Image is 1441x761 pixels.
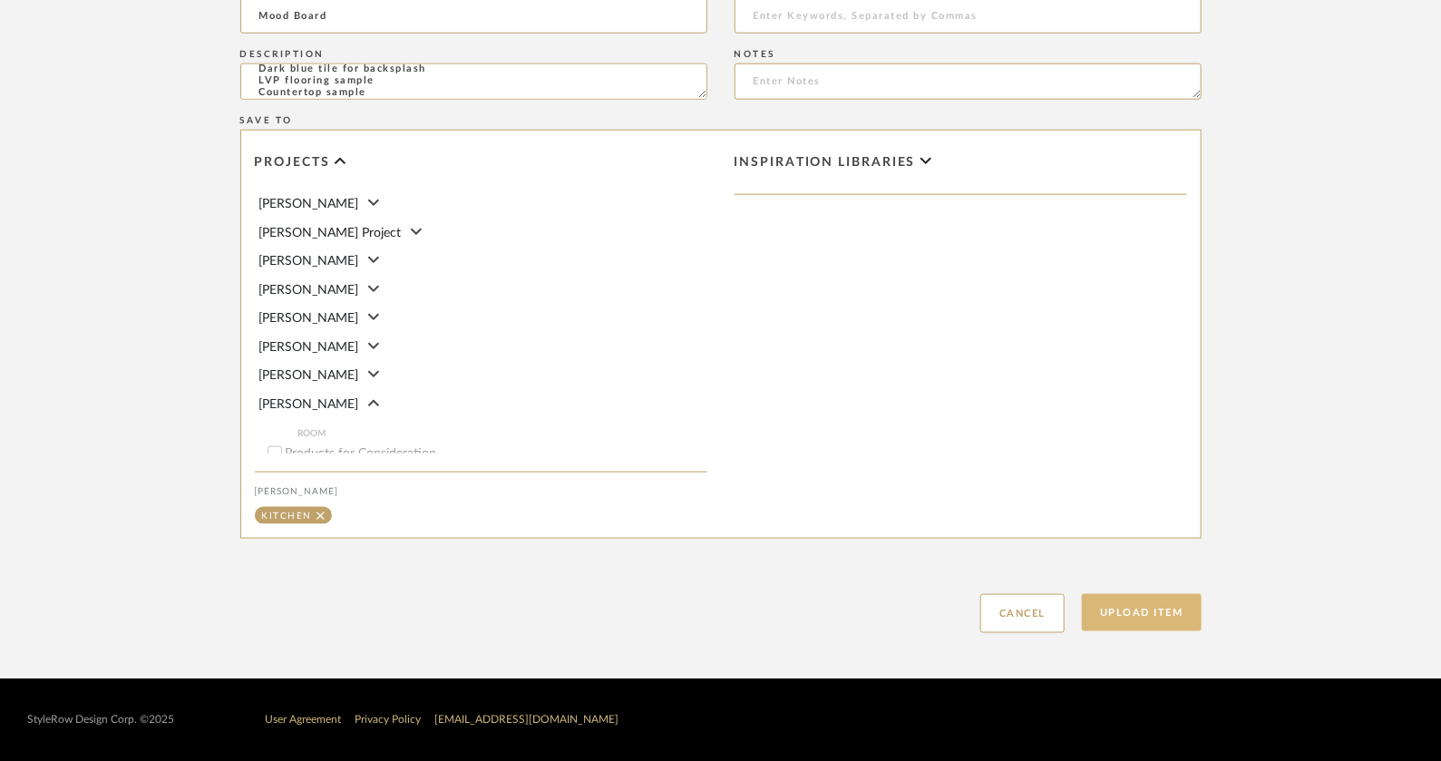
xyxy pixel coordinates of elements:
[259,227,402,239] span: [PERSON_NAME] Project
[355,715,421,726] a: Privacy Policy
[259,398,359,411] span: [PERSON_NAME]
[259,198,359,210] span: [PERSON_NAME]
[259,284,359,297] span: [PERSON_NAME]
[434,715,618,726] a: [EMAIL_ADDRESS][DOMAIN_NAME]
[298,426,707,441] span: ROOM
[1082,594,1202,631] button: Upload Item
[255,155,330,171] span: Projects
[259,341,359,354] span: [PERSON_NAME]
[262,512,313,521] div: Kitchen
[259,369,359,382] span: [PERSON_NAME]
[240,115,1202,126] div: Save To
[735,155,916,171] span: Inspiration libraries
[980,594,1065,633] button: Cancel
[265,715,341,726] a: User Agreement
[735,49,1202,60] div: Notes
[259,255,359,268] span: [PERSON_NAME]
[255,486,707,497] div: [PERSON_NAME]
[259,312,359,325] span: [PERSON_NAME]
[240,49,707,60] div: Description
[27,714,174,727] div: StyleRow Design Corp. ©2025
